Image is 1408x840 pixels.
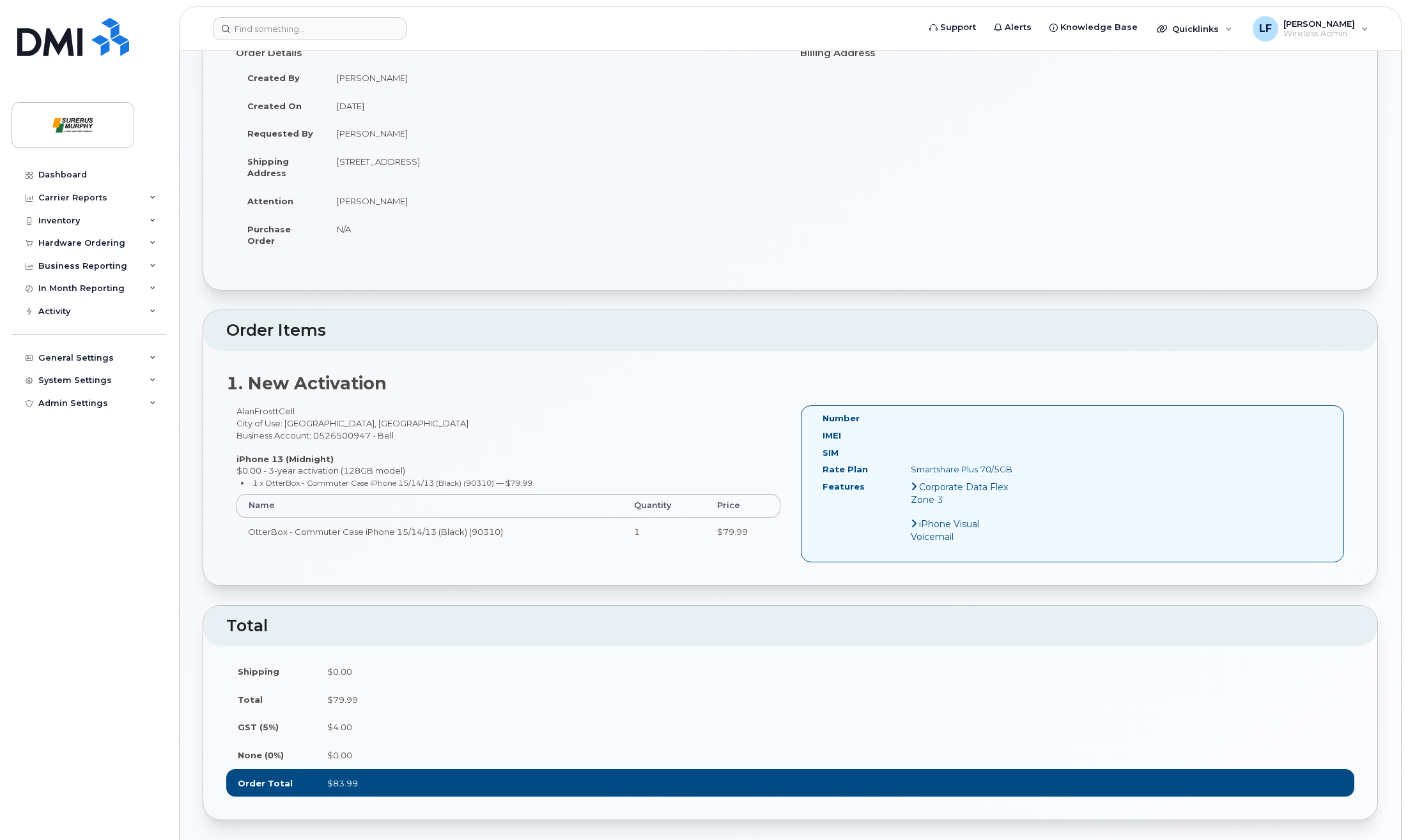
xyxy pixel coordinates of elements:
strong: Created On [247,101,302,111]
input: Find something... [213,17,406,40]
span: LF [1259,21,1272,36]
td: OtterBox - Commuter Case iPhone 15/14/13 (Black) (90310) [236,518,623,546]
label: Number [823,412,860,424]
a: Support [920,15,985,40]
td: [PERSON_NAME] [325,119,781,147]
div: Smartshare Plus 70/5GB [901,463,1025,476]
strong: Requested By [247,128,313,139]
strong: 1. New Activation [226,373,387,394]
label: Total [238,694,263,706]
strong: Purchase Order [247,224,291,246]
h4: Order Details [236,48,781,59]
span: Support [940,21,976,34]
label: Order Total [238,777,293,790]
td: 1 [623,518,706,546]
strong: Shipping Address [247,156,289,179]
div: LJ Feller [1244,16,1377,41]
label: Features [823,481,865,493]
strong: Created By [247,73,300,83]
td: [STREET_ADDRESS] [325,147,781,187]
td: [PERSON_NAME] [325,64,781,92]
td: [DATE] [325,92,781,120]
label: IMEI [823,430,841,442]
h4: Billing Address [800,48,1345,59]
label: None (0%) [238,749,284,761]
span: N/A [337,224,351,234]
span: $79.99 [327,694,358,705]
span: Quicklinks [1172,24,1219,34]
label: Rate Plan [823,463,868,476]
th: Price [706,494,780,517]
td: [PERSON_NAME] [325,187,781,215]
strong: Attention [247,196,293,206]
h2: Total [226,617,1354,635]
span: $4.00 [327,722,352,732]
div: AlanFrosttCell City of Use: [GEOGRAPHIC_DATA], [GEOGRAPHIC_DATA] Business Account: 0526500947 - B... [226,405,791,557]
div: Quicklinks [1148,16,1241,41]
a: Knowledge Base [1041,15,1147,40]
span: iPhone Visual Voicemail [911,518,979,543]
td: $79.99 [706,518,780,546]
th: Quantity [623,494,706,517]
h2: Order Items [226,322,1354,340]
label: Shipping [238,666,279,678]
span: $83.99 [327,778,358,788]
small: 1 x OtterBox - Commuter Case iPhone 15/14/13 (Black) (90310) — $79.99 [252,478,532,488]
span: $0.00 [327,666,352,677]
strong: iPhone 13 (Midnight) [236,454,334,464]
label: GST (5%) [238,721,279,733]
span: Wireless Admin [1283,29,1355,39]
span: Alerts [1005,21,1032,34]
span: $0.00 [327,750,352,760]
th: Name [236,494,623,517]
label: SIM [823,447,839,459]
span: Knowledge Base [1060,21,1138,34]
a: Alerts [985,15,1041,40]
span: Corporate Data Flex Zone 3 [911,481,1008,506]
span: [PERSON_NAME] [1283,19,1355,29]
